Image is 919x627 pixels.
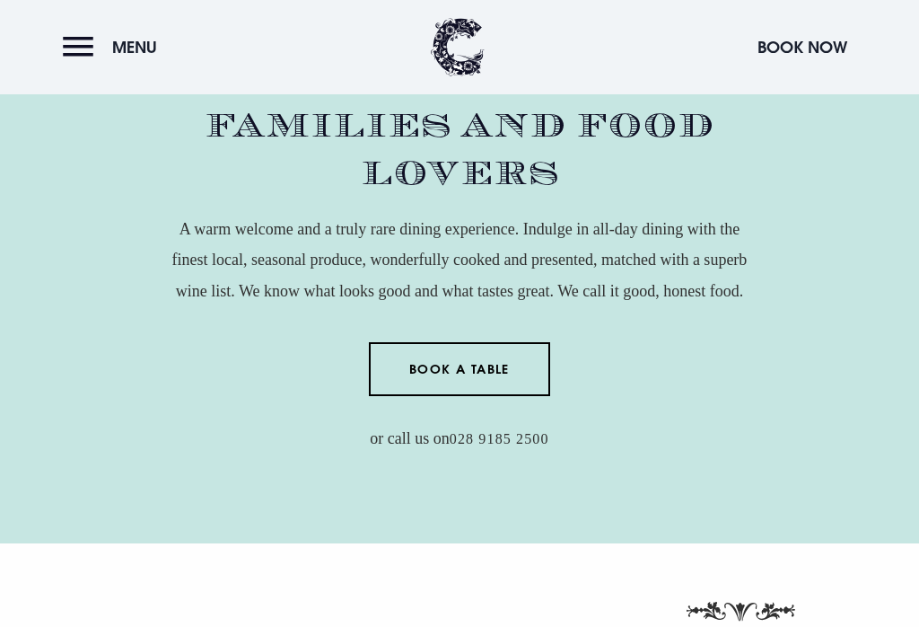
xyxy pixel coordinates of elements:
[112,37,157,57] span: Menu
[748,28,856,66] button: Book Now
[171,423,748,454] p: or call us on
[450,431,549,448] a: 028 9185 2500
[369,342,551,396] a: Book a Table
[431,18,485,76] img: Clandeboye Lodge
[171,53,748,195] h2: For friends, families and food lovers
[171,214,748,306] p: A warm welcome and a truly rare dining experience. Indulge in all-day dining with the finest loca...
[63,28,166,66] button: Menu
